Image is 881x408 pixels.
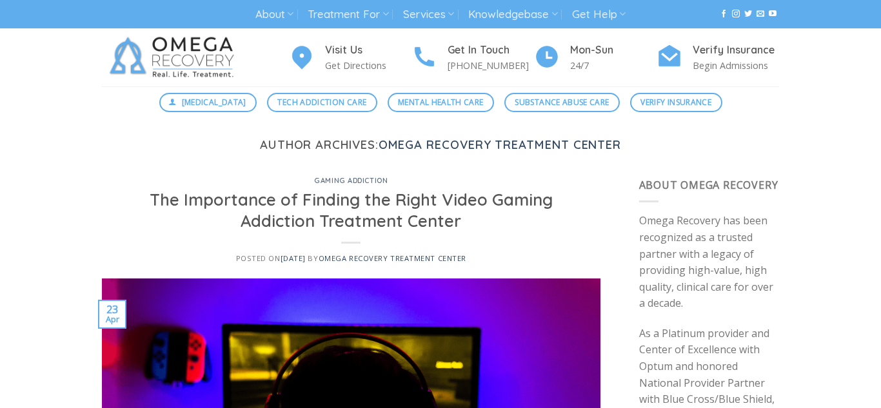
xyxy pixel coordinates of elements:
h4: Verify Insurance [693,42,779,59]
h4: Mon-Sun [570,42,657,59]
p: 24/7 [570,58,657,73]
a: About [255,3,293,26]
p: [PHONE_NUMBER] [448,58,534,73]
h4: Visit Us [325,42,411,59]
span: Mental Health Care [398,96,483,108]
span: Substance Abuse Care [515,96,609,108]
a: Verify Insurance [630,93,722,112]
a: Omega Recovery Treatment Center [379,137,622,152]
a: Gaming Addiction [314,176,388,185]
a: Mental Health Care [388,93,494,112]
a: [MEDICAL_DATA] [159,93,257,112]
p: Get Directions [325,58,411,73]
a: Get In Touch [PHONE_NUMBER] [411,42,534,73]
a: Tech Addiction Care [267,93,377,112]
a: Services [403,3,454,26]
h1: Author Archives: [102,138,779,152]
span: Posted on [236,253,306,263]
a: Verify Insurance Begin Admissions [657,42,779,73]
p: Begin Admissions [693,58,779,73]
a: Follow on Instagram [732,10,740,19]
img: Omega Recovery [102,28,247,86]
a: Knowledgebase [468,3,557,26]
span: Verify Insurance [640,96,711,108]
a: Follow on YouTube [769,10,777,19]
p: Omega Recovery has been recognized as a trusted partner with a legacy of providing high-value, hi... [639,213,780,312]
a: Substance Abuse Care [504,93,620,112]
a: Get Help [572,3,626,26]
a: Follow on Facebook [720,10,728,19]
a: Follow on Twitter [744,10,752,19]
span: by [308,253,466,263]
a: The Importance of Finding the Right Video Gaming Addiction Treatment Center [150,189,553,231]
a: Omega Recovery Treatment Center [319,253,466,263]
a: Visit Us Get Directions [289,42,411,73]
span: About Omega Recovery [639,178,778,192]
a: Send us an email [757,10,764,19]
h4: Get In Touch [448,42,534,59]
span: Tech Addiction Care [277,96,366,108]
a: Treatment For [308,3,388,26]
span: [MEDICAL_DATA] [182,96,246,108]
a: [DATE] [281,253,306,263]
